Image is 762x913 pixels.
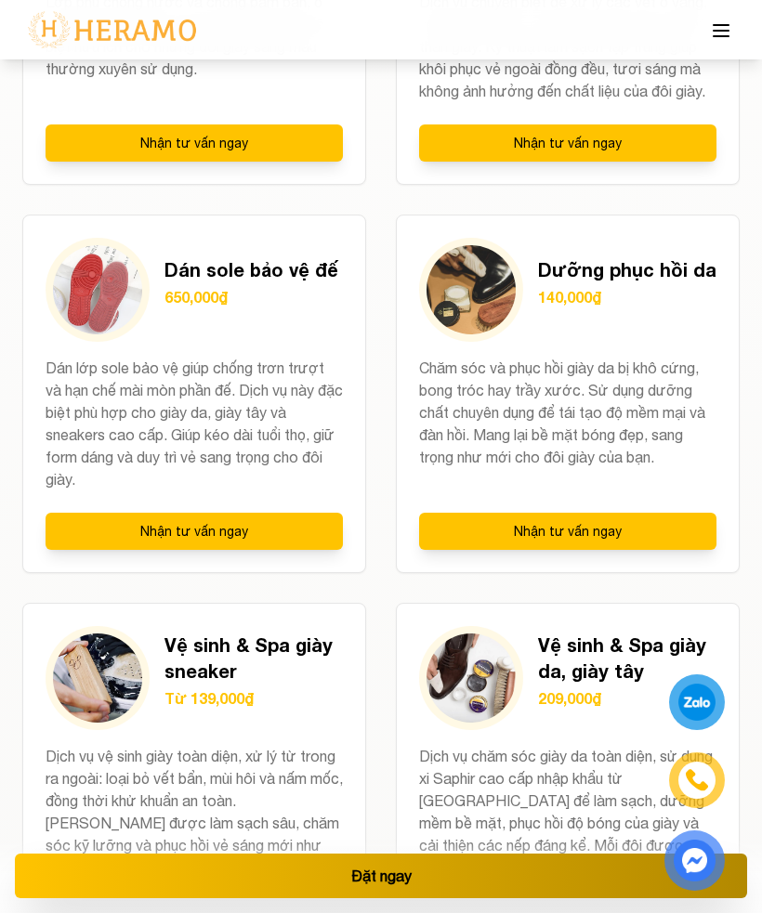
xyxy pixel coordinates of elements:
[427,245,516,334] img: Dưỡng phục hồi da
[538,256,716,282] h3: Dưỡng phục hồi da
[164,687,343,710] p: Từ 139,000₫
[46,124,343,162] button: Nhận tư vấn ngay
[669,752,725,808] a: phone-icon
[22,10,202,49] img: logo-with-text.png
[53,633,142,723] img: Vệ sinh & Spa giày sneaker
[419,513,716,550] button: Nhận tư vấn ngay
[164,256,338,282] h3: Dán sole bảo vệ đế
[427,633,516,723] img: Vệ sinh & Spa giày da, giày tây
[46,745,343,901] p: Dịch vụ vệ sinh giày toàn diện, xử lý từ trong ra ngoài: loại bỏ vết bẩn, mùi hôi và nấm mốc, đồn...
[538,632,716,684] h3: Vệ sinh & Spa giày da, giày tây
[164,286,338,308] p: 650,000₫
[15,854,747,898] button: Đặt ngay
[419,357,716,490] p: Chăm sóc và phục hồi giày da bị khô cứng, bong tróc hay trầy xước. Sử dụng dưỡng chất chuyên dụng...
[46,513,343,550] button: Nhận tư vấn ngay
[419,124,716,162] button: Nhận tư vấn ngay
[164,632,343,684] h3: Vệ sinh & Spa giày sneaker
[686,769,708,791] img: phone-icon
[46,357,343,490] p: Dán lớp sole bảo vệ giúp chống trơn trượt và hạn chế mài mòn phần đế. Dịch vụ này đặc biệt phù hợ...
[419,745,716,901] p: Dịch vụ chăm sóc giày da toàn diện, sử dụng xi Saphir cao cấp nhập khẩu từ [GEOGRAPHIC_DATA] để l...
[538,687,716,710] p: 209,000₫
[538,286,716,308] p: 140,000₫
[53,245,142,334] img: Dán sole bảo vệ đế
